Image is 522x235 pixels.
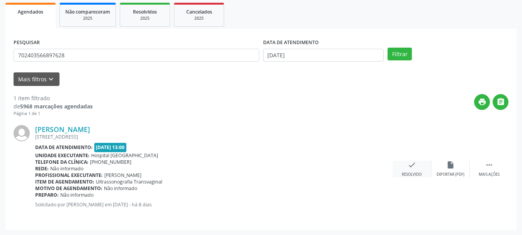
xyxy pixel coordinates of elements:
p: Solicitado por [PERSON_NAME] em [DATE] - há 8 dias [35,201,393,208]
button: Filtrar [388,48,412,61]
div: 2025 [126,15,164,21]
span: [PHONE_NUMBER] [90,159,131,165]
span: Não informado [104,185,137,192]
div: 1 item filtrado [14,94,93,102]
div: Exportar (PDF) [437,172,464,177]
i: print [478,98,486,106]
b: Item de agendamento: [35,178,94,185]
span: Não informado [60,192,94,198]
b: Profissional executante: [35,172,103,178]
i: insert_drive_file [446,161,455,169]
img: img [14,125,30,141]
b: Unidade executante: [35,152,90,159]
span: Não compareceram [65,9,110,15]
span: Agendados [18,9,43,15]
input: Nome, CNS [14,49,259,62]
div: Resolvido [402,172,422,177]
div: Mais ações [479,172,500,177]
i: keyboard_arrow_down [47,75,55,84]
span: [DATE] 13:00 [94,143,127,152]
span: Ultrassonografia Transvaginal [96,178,162,185]
input: Selecione um intervalo [263,49,384,62]
div: 2025 [65,15,110,21]
a: [PERSON_NAME] [35,125,90,134]
b: Motivo de agendamento: [35,185,102,192]
i:  [485,161,493,169]
div: 2025 [180,15,218,21]
div: [STREET_ADDRESS] [35,134,393,140]
b: Rede: [35,165,49,172]
div: de [14,102,93,110]
label: PESQUISAR [14,37,40,49]
span: [PERSON_NAME] [104,172,141,178]
button: Mais filtroskeyboard_arrow_down [14,72,60,86]
span: Não informado [50,165,83,172]
span: Resolvidos [133,9,157,15]
i:  [496,98,505,106]
b: Preparo: [35,192,59,198]
button: print [474,94,490,110]
label: DATA DE ATENDIMENTO [263,37,319,49]
span: Cancelados [186,9,212,15]
span: Hospital [GEOGRAPHIC_DATA] [91,152,158,159]
i: check [408,161,416,169]
button:  [493,94,508,110]
b: Data de atendimento: [35,144,93,151]
div: Página 1 de 1 [14,110,93,117]
b: Telefone da clínica: [35,159,88,165]
strong: 5968 marcações agendadas [20,103,93,110]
